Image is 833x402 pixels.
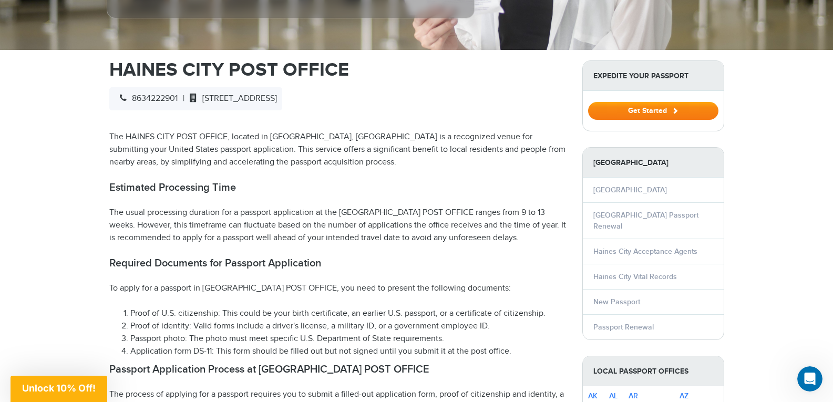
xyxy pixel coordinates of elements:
[109,207,567,244] p: The usual processing duration for a passport application at the [GEOGRAPHIC_DATA] POST OFFICE ran...
[609,391,618,400] a: AL
[22,383,96,394] span: Unlock 10% Off!
[109,87,282,110] div: |
[583,61,724,91] strong: Expedite Your Passport
[593,185,667,194] a: [GEOGRAPHIC_DATA]
[130,307,567,320] li: Proof of U.S. citizenship: This could be your birth certificate, an earlier U.S. passport, or a c...
[593,211,698,231] a: [GEOGRAPHIC_DATA] Passport Renewal
[130,333,567,345] li: Passport photo: The photo must meet specific U.S. Department of State requirements.
[130,320,567,333] li: Proof of identity: Valid forms include a driver's license, a military ID, or a government employe...
[109,60,567,79] h1: HAINES CITY POST OFFICE
[593,323,654,332] a: Passport Renewal
[109,282,567,295] p: To apply for a passport in [GEOGRAPHIC_DATA] POST OFFICE, you need to present the following docum...
[109,363,567,376] h2: Passport Application Process at [GEOGRAPHIC_DATA] POST OFFICE
[588,106,718,115] a: Get Started
[629,391,638,400] a: AR
[184,94,277,104] span: [STREET_ADDRESS]
[583,148,724,178] strong: [GEOGRAPHIC_DATA]
[583,356,724,386] strong: Local Passport Offices
[593,297,640,306] a: New Passport
[130,345,567,358] li: Application form DS-11: This form should be filled out but not signed until you submit it at the ...
[797,366,822,391] iframe: Intercom live chat
[593,272,677,281] a: Haines City Vital Records
[109,181,567,194] h2: Estimated Processing Time
[588,391,598,400] a: AK
[109,257,567,270] h2: Required Documents for Passport Application
[115,94,178,104] span: 8634222901
[680,391,688,400] a: AZ
[593,247,697,256] a: Haines City Acceptance Agents
[11,376,107,402] div: Unlock 10% Off!
[588,102,718,120] button: Get Started
[109,131,567,169] p: The HAINES CITY POST OFFICE, located in [GEOGRAPHIC_DATA], [GEOGRAPHIC_DATA] is a recognized venu...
